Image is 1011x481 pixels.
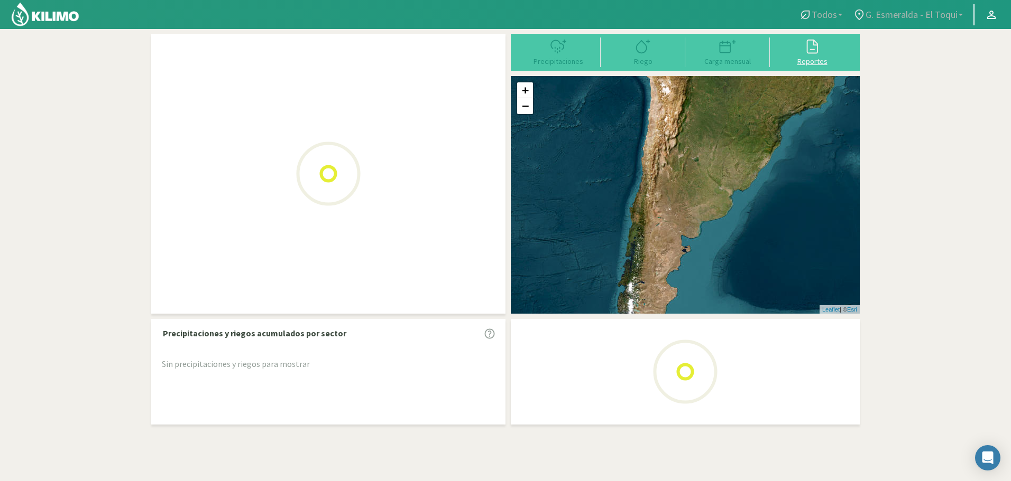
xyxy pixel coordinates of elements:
img: Loading... [632,319,738,425]
button: Carga mensual [685,37,770,65]
button: Reportes [770,37,854,65]
button: Precipitaciones [516,37,601,65]
div: Open Intercom Messenger [975,445,1000,470]
button: Riego [601,37,685,65]
h5: Sin precipitaciones y riegos para mostrar [162,360,495,369]
span: G. Esmeralda - El Toqui [866,9,958,20]
div: | © [820,305,860,314]
a: Esri [847,306,857,313]
span: Todos [812,9,837,20]
div: Precipitaciones [519,58,598,65]
a: Zoom out [517,98,533,114]
div: Carga mensual [688,58,767,65]
a: Leaflet [822,306,840,313]
img: Kilimo [11,2,80,27]
div: Reportes [773,58,851,65]
div: Riego [604,58,682,65]
p: Precipitaciones y riegos acumulados por sector [163,327,346,339]
img: Loading... [275,121,381,227]
a: Zoom in [517,82,533,98]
